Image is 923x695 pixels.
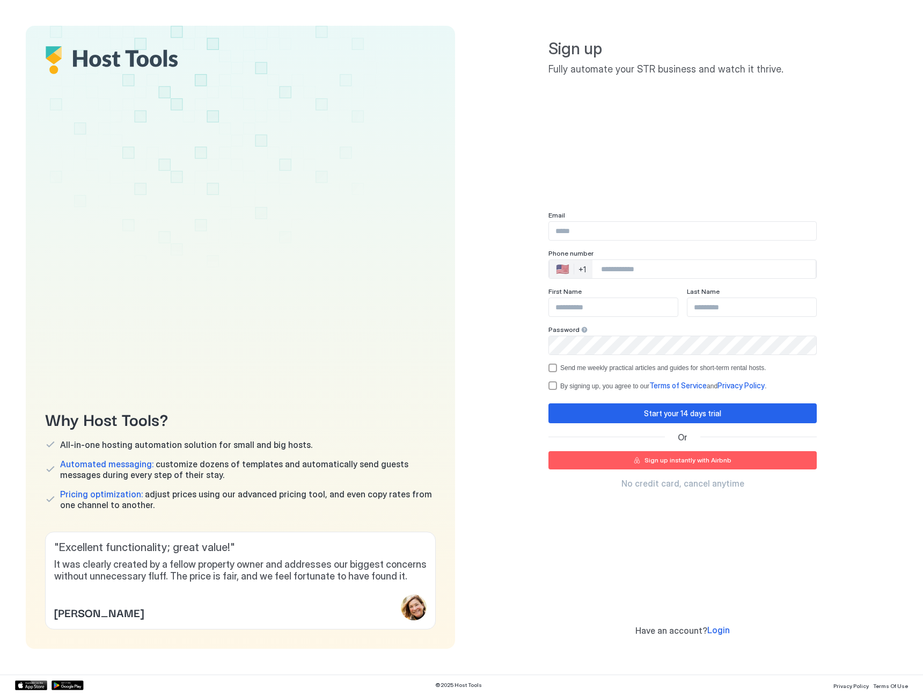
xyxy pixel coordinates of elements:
span: Login [707,625,730,635]
div: optOut [548,364,817,372]
div: termsPrivacy [548,381,817,390]
div: profile [401,595,427,620]
span: It was clearly created by a fellow property owner and addresses our biggest concerns without unne... [54,559,427,583]
span: adjust prices using our advanced pricing tool, and even copy rates from one channel to another. [60,489,436,510]
div: +1 [578,265,586,274]
div: By signing up, you agree to our and . [560,381,766,390]
span: Privacy Policy [833,683,869,689]
span: All-in-one hosting automation solution for small and big hosts. [60,439,312,450]
a: Terms of Service [649,382,707,390]
span: Password [548,325,580,334]
span: Pricing optimization: [60,489,143,499]
button: Sign up instantly with Airbnb [548,451,817,469]
span: Why Host Tools? [45,407,436,431]
button: Start your 14 days trial [548,403,817,423]
span: Phone number [548,249,594,257]
input: Input Field [687,298,816,316]
input: Phone Number input [592,259,816,279]
div: Send me weekly practical articles and guides for short-term rental hosts. [560,364,766,372]
span: Terms of Service [649,381,707,390]
span: Or [678,432,687,443]
span: Email [548,211,565,219]
span: No credit card, cancel anytime [621,478,744,489]
span: [PERSON_NAME] [54,604,144,620]
span: Sign up [548,39,817,59]
span: Automated messaging: [60,459,153,469]
span: " Excellent functionality; great value! " [54,541,427,554]
span: Last Name [687,287,720,295]
div: Sign up instantly with Airbnb [644,455,731,465]
div: Start your 14 days trial [644,408,721,419]
input: Input Field [549,222,816,240]
input: Input Field [549,336,816,354]
div: 🇺🇸 [556,263,569,276]
a: Google Play Store [52,680,84,690]
span: Terms Of Use [873,683,908,689]
a: Privacy Policy [717,382,765,390]
a: Privacy Policy [833,679,869,691]
a: Login [707,625,730,636]
span: Have an account? [635,625,707,636]
span: customize dozens of templates and automatically send guests messages during every step of their s... [60,459,436,480]
span: Fully automate your STR business and watch it thrive. [548,63,817,76]
div: Countries button [550,260,592,278]
span: Privacy Policy [717,381,765,390]
span: © 2025 Host Tools [435,682,482,689]
input: Input Field [549,298,678,316]
span: First Name [548,287,582,295]
a: App Store [15,680,47,690]
a: Terms Of Use [873,679,908,691]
